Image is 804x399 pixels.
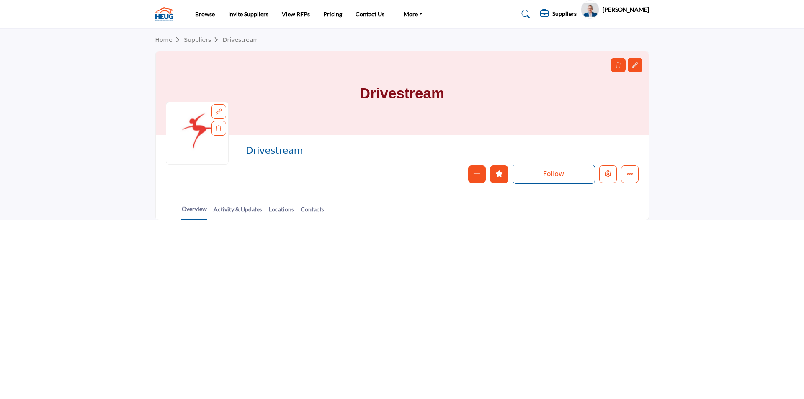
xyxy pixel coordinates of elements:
button: Show hide supplier dropdown [581,0,599,19]
a: Browse [195,10,215,18]
a: Home [155,36,184,43]
h1: Drivestream [360,51,444,135]
a: Pricing [323,10,342,18]
a: Search [513,8,536,21]
div: Aspect Ratio:6:1,Size:1200x200px [628,58,642,72]
h5: [PERSON_NAME] [603,5,649,14]
h2: Drivestream [246,145,476,156]
a: Activity & Updates [213,205,263,219]
a: Invite Suppliers [228,10,268,18]
a: Drivestream [223,36,259,43]
div: Aspect Ratio:1:1,Size:400x400px [211,104,226,119]
a: Suppliers [184,36,222,43]
img: site Logo [155,7,178,21]
a: Contact Us [356,10,384,18]
a: View RFPs [282,10,310,18]
button: Follow [513,165,595,184]
a: Contacts [300,205,325,219]
div: Suppliers [540,9,577,19]
button: Edit company [599,165,617,183]
h5: Suppliers [552,10,577,18]
a: Locations [268,205,294,219]
a: Overview [181,204,207,220]
button: Undo like [490,165,508,183]
button: More details [621,165,639,183]
a: More [398,8,429,20]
